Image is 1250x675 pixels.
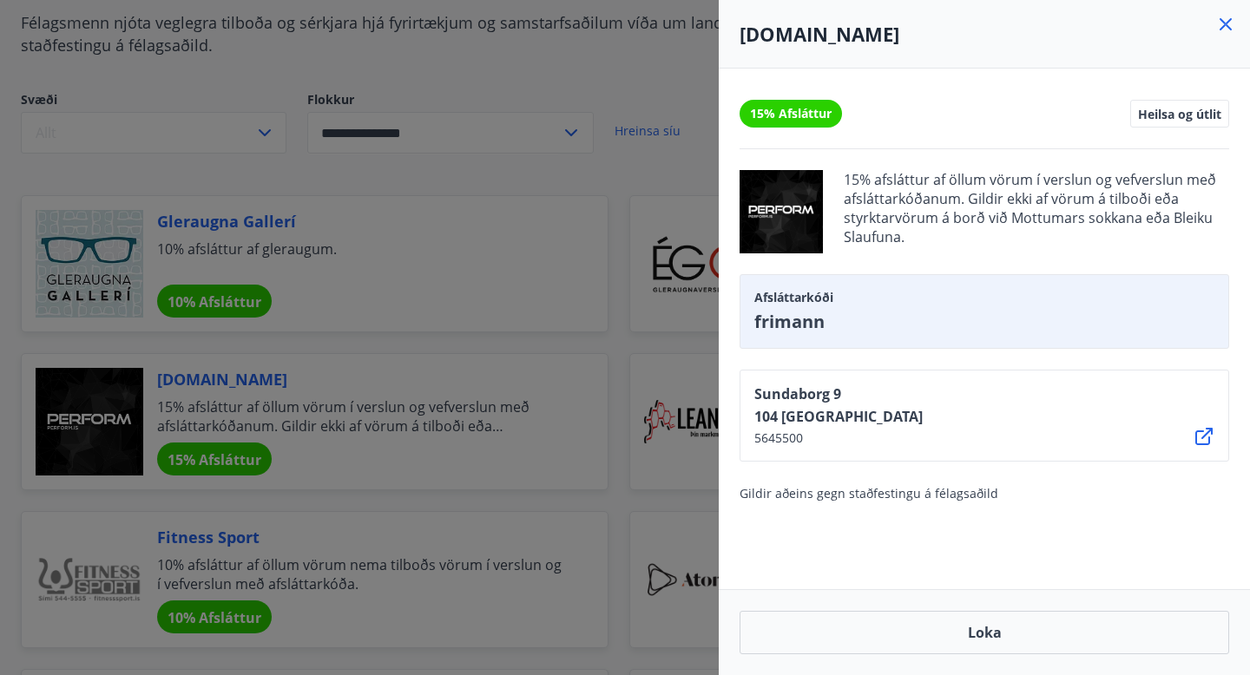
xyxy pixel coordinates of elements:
span: 104 [GEOGRAPHIC_DATA] [754,407,923,426]
span: 15% afsláttur af öllum vörum í verslun og vefverslun með afsláttarkóðanum. Gildir ekki af vörum á... [844,170,1229,253]
span: Afsláttarkóði [754,289,1214,306]
span: Gildir aðeins gegn staðfestingu á félagsaðild [740,485,998,501]
span: 15% Afsláttur [750,105,832,122]
span: Heilsa og útlit [1138,106,1221,121]
span: Sundaborg 9 [754,384,923,403]
h4: [DOMAIN_NAME] [740,21,1229,47]
button: Loka [740,611,1229,654]
span: 5645500 [754,429,923,447]
span: frimann [754,310,1214,334]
